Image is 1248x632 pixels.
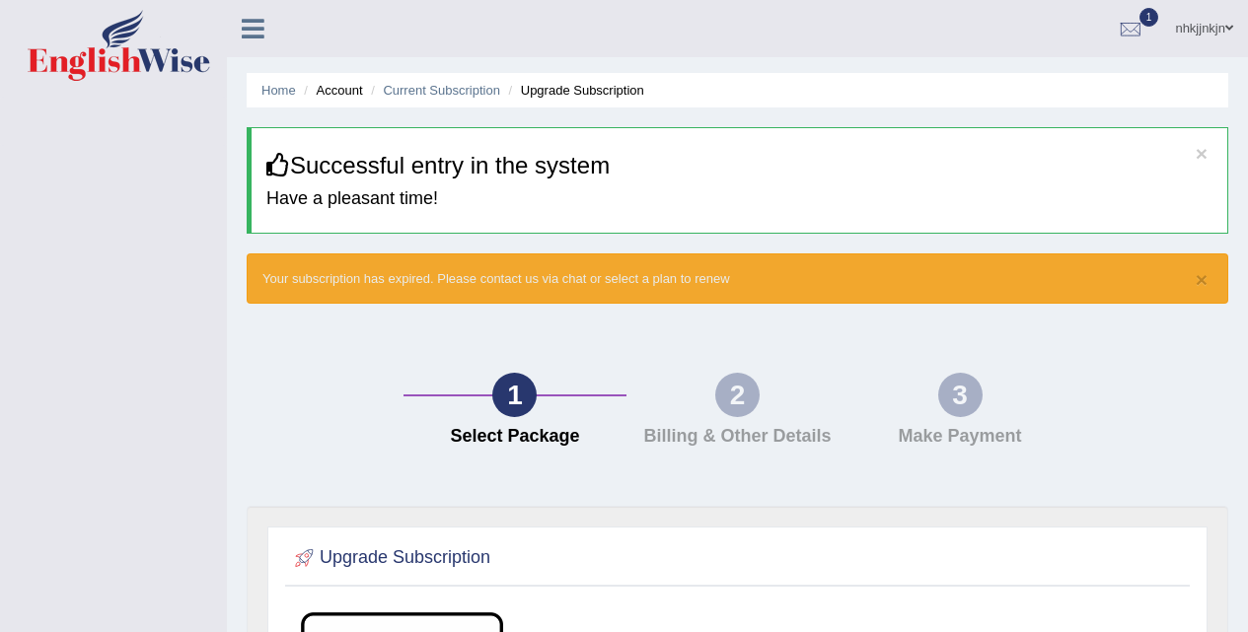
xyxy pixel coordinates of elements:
div: 2 [715,373,760,417]
a: Current Subscription [383,83,500,98]
li: Upgrade Subscription [504,81,644,100]
button: × [1196,269,1208,290]
div: Your subscription has expired. Please contact us via chat or select a plan to renew [247,253,1228,304]
button: × [1196,143,1208,164]
li: Account [299,81,362,100]
span: 1 [1139,8,1159,27]
h4: Select Package [413,427,617,447]
a: Home [261,83,296,98]
h3: Successful entry in the system [266,153,1212,178]
h4: Make Payment [858,427,1062,447]
h4: Billing & Other Details [636,427,840,447]
h2: Upgrade Subscription [290,543,490,573]
h4: Have a pleasant time! [266,189,1212,209]
div: 1 [492,373,537,417]
div: 3 [938,373,983,417]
